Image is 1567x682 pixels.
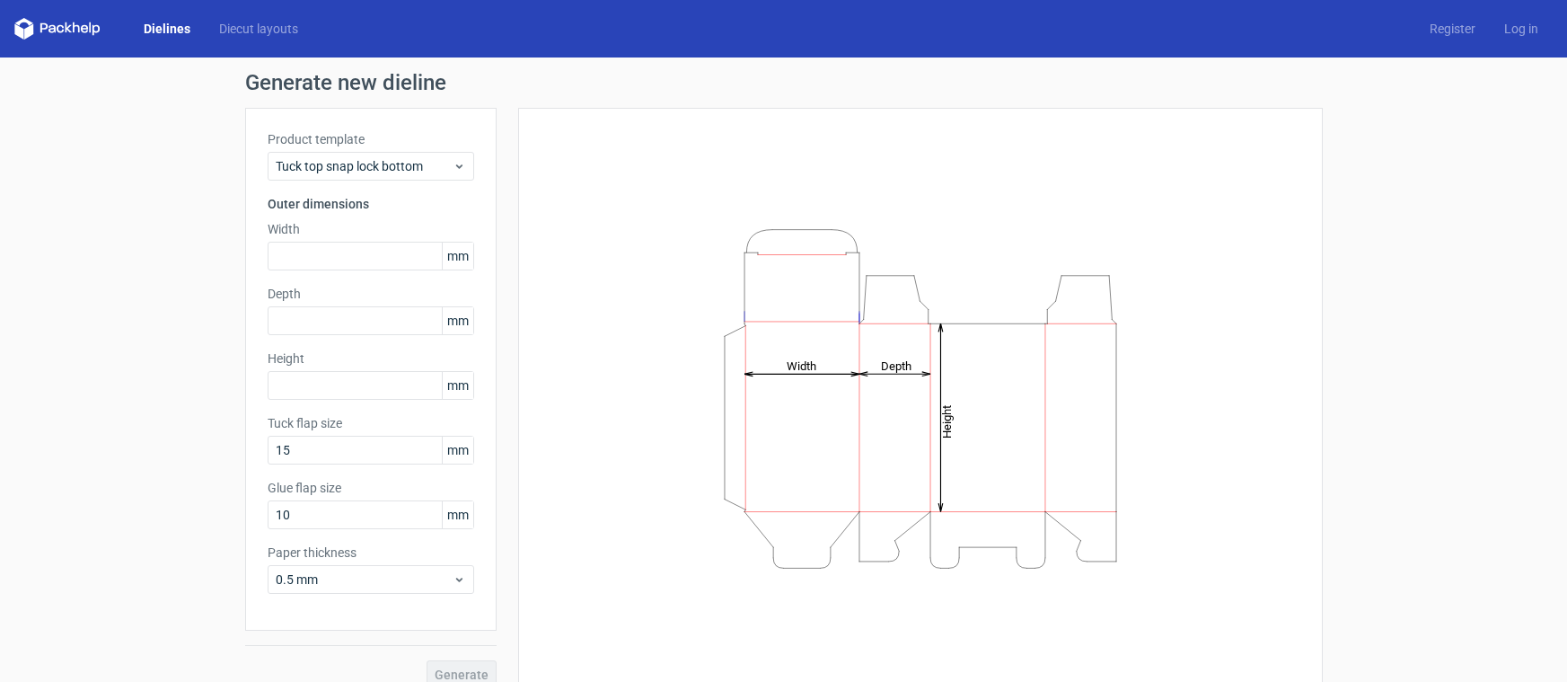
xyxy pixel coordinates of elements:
a: Log in [1490,20,1553,38]
label: Glue flap size [268,479,474,497]
tspan: Height [940,404,954,438]
span: mm [442,307,473,334]
label: Paper thickness [268,544,474,562]
a: Diecut layouts [205,20,313,38]
span: mm [442,372,473,399]
span: Tuck top snap lock bottom [276,157,453,175]
label: Product template [268,130,474,148]
a: Dielines [129,20,205,38]
label: Height [268,350,474,368]
span: 0.5 mm [276,571,453,589]
a: Register [1415,20,1490,38]
tspan: Depth [881,359,911,372]
label: Width [268,220,474,238]
tspan: Width [786,359,815,372]
h1: Generate new dieline [245,72,1323,93]
span: mm [442,243,473,270]
label: Depth [268,285,474,303]
span: mm [442,437,473,464]
h3: Outer dimensions [268,195,474,213]
label: Tuck flap size [268,414,474,432]
span: mm [442,501,473,528]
